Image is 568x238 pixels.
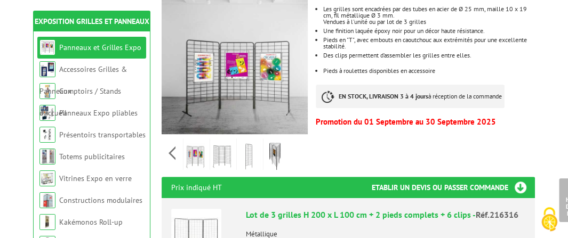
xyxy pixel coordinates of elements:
[246,209,525,221] div: Lot de 3 grilles H 200 x L 100 cm + 2 pieds complets + 6 clips -
[323,52,535,59] p: Des clips permettent d’assembler les grilles entre elles.
[239,140,258,173] img: grilles_exposition_economiques_noires_200x100cm_216316_4.jpg
[59,130,146,139] a: Présentoirs transportables
[186,140,205,173] img: panneaux_et_grilles_216316.jpg
[266,140,285,173] img: grilles_exposition_economiques_noires_200x100cm_216316_5.jpg
[476,209,518,220] span: Réf.216316
[323,68,535,74] li: Pieds à roulettes disponibles en accessoire
[59,152,125,161] a: Totems publicitaires
[59,174,132,183] a: Vitrines Expo en verre
[39,64,127,96] a: Accessoires Grilles & Panneaux
[39,214,55,230] img: Kakémonos Roll-up
[536,206,563,233] img: Cookies (fenêtre modale)
[323,6,535,19] p: Les grilles sont encadrées par des tubes en acier de Ø 25 mm, maille 10 x 19 cm, fil métallique Ø...
[39,149,55,165] img: Totems publicitaires
[39,86,121,118] a: Comptoirs / Stands d'accueil
[531,202,568,238] button: Cookies (fenêtre modale)
[39,39,55,55] img: Panneaux et Grilles Expo
[171,177,222,198] p: Prix indiqué HT
[59,43,141,52] a: Panneaux et Grilles Expo
[323,37,535,50] li: Pieds en "T", avec embouts en caoutchouc aux extrémités pour une excellente stabilité.
[39,61,55,77] img: Accessoires Grilles & Panneaux
[339,92,428,100] strong: EN STOCK, LIVRAISON 3 à 4 jours
[316,119,535,125] p: Promotion du 01 Septembre au 30 Septembre 2025
[323,19,535,25] p: Vendues à l'unité ou par lot de 3 grilles
[59,217,123,227] a: Kakémonos Roll-up
[59,195,142,205] a: Constructions modulaires
[39,170,55,186] img: Vitrines Expo en verre
[35,17,149,26] a: Exposition Grilles et Panneaux
[323,28,535,34] li: Une finition laquée époxy noir pour un décor haute résistance.
[316,85,505,108] p: à réception de la commande
[39,127,55,143] img: Présentoirs transportables
[167,144,177,162] span: Previous
[59,108,138,118] a: Panneaux Expo pliables
[39,192,55,208] img: Constructions modulaires
[372,177,535,198] h3: Etablir un devis ou passer commande
[212,140,231,173] img: lot_3_grilles_pieds_complets_216316.jpg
